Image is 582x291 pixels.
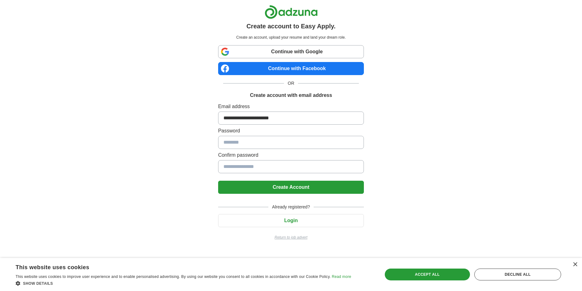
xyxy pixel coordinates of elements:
[16,262,335,271] div: This website uses cookies
[268,204,314,210] span: Already registered?
[218,181,364,194] button: Create Account
[218,218,364,223] a: Login
[218,62,364,75] a: Continue with Facebook
[218,214,364,227] button: Login
[218,45,364,58] a: Continue with Google
[284,80,298,87] span: OR
[219,35,363,40] p: Create an account, upload your resume and land your dream role.
[332,274,351,279] a: Read more, opens a new window
[573,262,577,267] div: Close
[23,281,53,286] span: Show details
[474,269,561,280] div: Decline all
[247,21,336,31] h1: Create account to Easy Apply.
[16,280,351,286] div: Show details
[218,235,364,240] a: Return to job advert
[385,269,470,280] div: Accept all
[265,5,318,19] img: Adzuna logo
[16,274,331,279] span: This website uses cookies to improve user experience and to enable personalised advertising. By u...
[218,127,364,135] label: Password
[218,103,364,110] label: Email address
[250,92,332,99] h1: Create account with email address
[218,151,364,159] label: Confirm password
